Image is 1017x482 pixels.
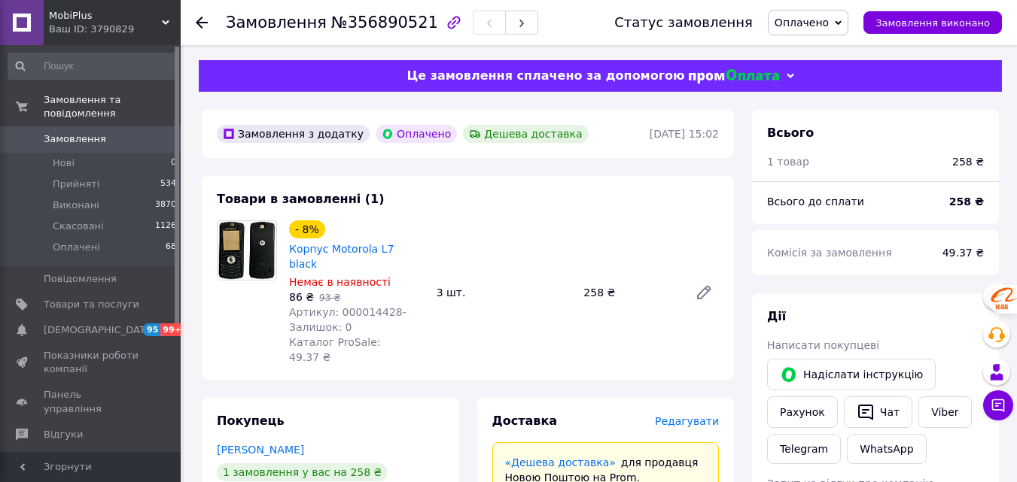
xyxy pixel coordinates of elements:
[289,276,391,288] span: Немає в наявності
[226,14,327,32] span: Замовлення
[217,444,304,456] a: [PERSON_NAME]
[463,125,588,143] div: Дешева доставка
[952,154,984,169] div: 258 ₴
[44,272,117,286] span: Повідомлення
[505,456,616,468] a: «Дешева доставка»
[218,221,276,280] img: Корпус Motorola L7 black
[53,156,75,170] span: Нові
[53,177,99,191] span: Прийняті
[689,277,719,308] a: Редагувати
[949,196,984,208] b: 258 ₴
[847,434,926,464] a: WhatsApp
[155,199,176,212] span: 3870
[44,349,139,376] span: Показники роботи компанії
[53,241,100,254] span: Оплачені
[844,396,912,428] button: Чат
[160,323,185,336] span: 99+
[767,126,814,140] span: Всього
[44,388,139,415] span: Панель управління
[143,323,160,336] span: 95
[44,323,155,337] span: [DEMOGRAPHIC_DATA]
[775,17,829,29] span: Оплачено
[431,282,578,303] div: 3 шт.
[767,309,786,323] span: Дії
[289,321,352,333] span: Залишок: 0
[767,396,838,428] button: Рахунок
[983,390,1013,420] button: Чат з покупцем
[289,306,406,318] span: Артикул: 000014428-
[492,414,558,428] span: Доставка
[319,293,340,303] span: 93 ₴
[53,220,104,233] span: Скасовані
[217,125,370,143] div: Замовлення з додатку
[289,291,314,303] span: 86 ₴
[53,199,99,212] span: Виконані
[217,414,285,428] span: Покупець
[767,247,892,259] span: Комісія за замовлення
[217,192,385,206] span: Товари в замовленні (1)
[155,220,176,233] span: 1126
[406,68,684,83] span: Це замовлення сплачено за допомогою
[289,220,325,238] div: - 8%
[767,359,936,390] button: Надіслати інструкцію
[650,128,719,140] time: [DATE] 15:02
[289,336,380,363] span: Каталог ProSale: 49.37 ₴
[166,241,176,254] span: 68
[44,93,181,120] span: Замовлення та повідомлення
[918,396,971,428] a: Viber
[767,339,879,351] span: Написати покупцеві
[875,17,990,29] span: Замовлення виконано
[331,14,438,32] span: №356890521
[49,23,181,36] div: Ваш ID: 3790829
[289,243,394,270] a: Корпус Motorola L7 black
[767,156,809,168] span: 1 товар
[44,132,106,146] span: Замовлення
[689,69,779,83] img: evopay logo
[376,125,457,143] div: Оплачено
[49,9,162,23] span: MobiPlus
[577,282,683,303] div: 258 ₴
[863,11,1002,34] button: Замовлення виконано
[44,428,83,441] span: Відгуки
[160,177,176,191] span: 534
[767,434,841,464] a: Telegram
[655,415,719,427] span: Редагувати
[196,15,208,30] div: Повернутися назад
[8,53,178,80] input: Пошук
[171,156,176,170] span: 0
[942,247,984,259] span: 49.37 ₴
[767,196,864,208] span: Всього до сплати
[614,15,753,30] div: Статус замовлення
[217,463,388,481] div: 1 замовлення у вас на 258 ₴
[44,298,139,311] span: Товари та послуги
